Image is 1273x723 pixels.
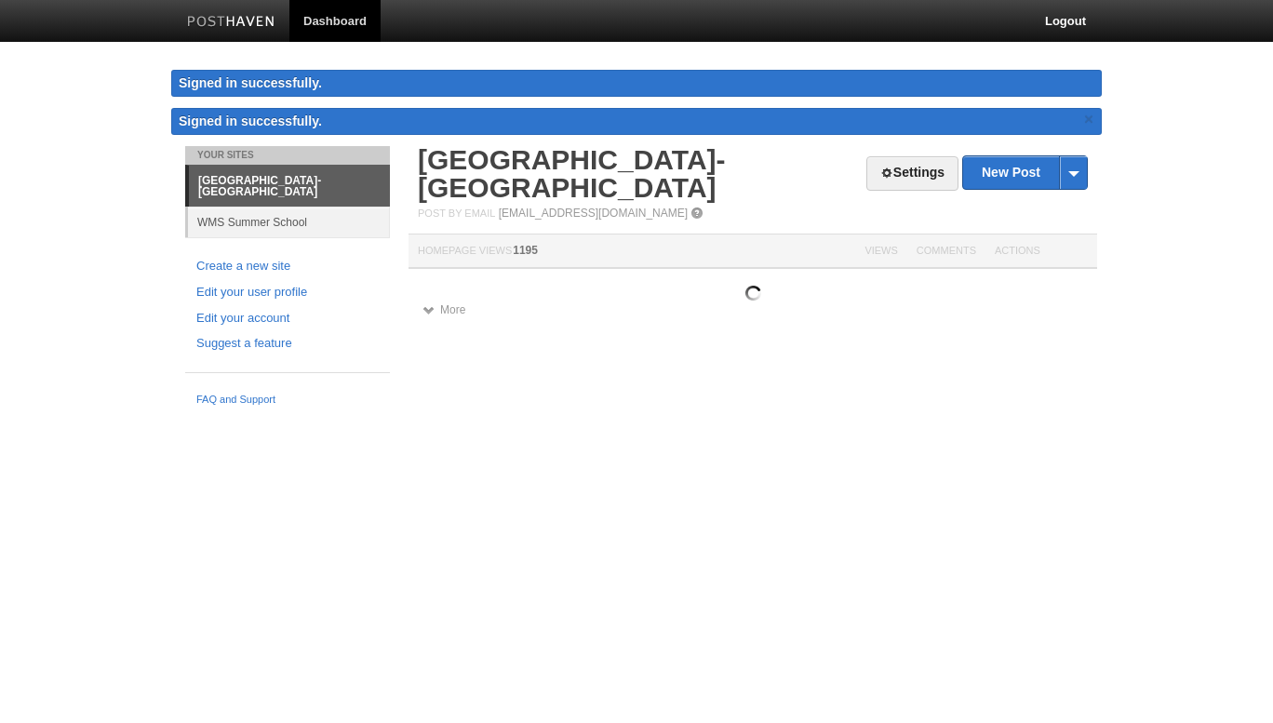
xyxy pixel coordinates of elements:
a: [GEOGRAPHIC_DATA]- [GEOGRAPHIC_DATA] [418,144,726,203]
span: Signed in successfully. [179,114,322,128]
a: Edit your user profile [196,283,379,302]
a: [EMAIL_ADDRESS][DOMAIN_NAME] [499,207,688,220]
a: × [1080,108,1097,131]
th: Views [855,234,906,269]
a: Suggest a feature [196,334,379,354]
th: Actions [985,234,1097,269]
a: WMS Summer School [188,207,390,237]
a: Settings [866,156,958,191]
span: 1195 [513,244,538,257]
span: Post by Email [418,208,495,219]
a: Edit your account [196,309,379,328]
a: FAQ and Support [196,392,379,408]
a: Create a new site [196,257,379,276]
a: New Post [963,156,1087,189]
img: Posthaven-bar [187,16,275,30]
a: More [422,303,465,316]
div: Signed in successfully. [171,70,1102,97]
th: Homepage Views [409,234,855,269]
th: Comments [907,234,985,269]
li: Your Sites [185,146,390,165]
img: loading.gif [745,286,761,301]
a: [GEOGRAPHIC_DATA]- [GEOGRAPHIC_DATA] [189,166,390,207]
